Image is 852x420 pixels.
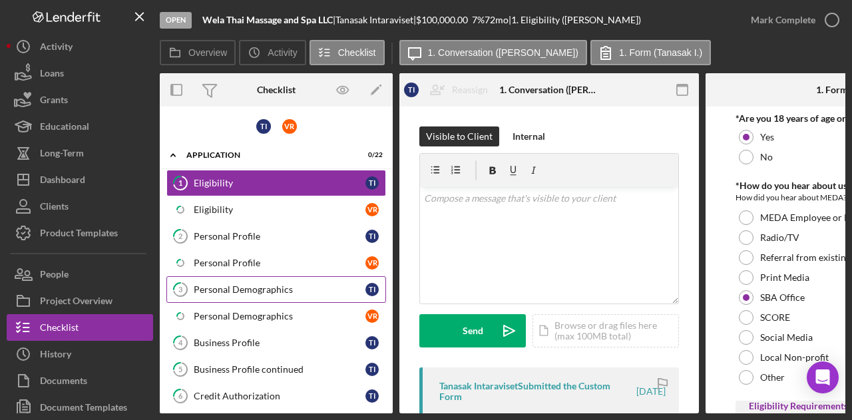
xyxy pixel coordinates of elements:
[40,140,84,170] div: Long-Term
[256,119,271,134] div: T I
[365,203,379,216] div: v R
[485,15,509,25] div: 72 mo
[194,284,365,295] div: Personal Demographics
[399,40,587,65] button: 1. Conversation ([PERSON_NAME])
[365,363,379,376] div: T I
[419,314,526,347] button: Send
[166,329,386,356] a: 4Business ProfileTI
[365,176,379,190] div: T I
[160,40,236,65] button: Overview
[194,364,365,375] div: Business Profile continued
[40,193,69,223] div: Clients
[178,232,182,240] tspan: 2
[40,288,112,317] div: Project Overview
[7,60,153,87] button: Loans
[178,285,182,294] tspan: 3
[416,15,472,25] div: $100,000.00
[365,336,379,349] div: T I
[590,40,711,65] button: 1. Form (Tanasak I.)
[619,47,702,58] label: 1. Form (Tanasak I.)
[365,256,379,270] div: v R
[509,15,641,25] div: | 1. Eligibility ([PERSON_NAME])
[166,170,386,196] a: 1EligibilityTI
[7,33,153,60] button: Activity
[40,87,68,116] div: Grants
[513,126,545,146] div: Internal
[760,312,790,323] label: SCORE
[636,386,666,397] time: 2025-07-09 04:27
[404,83,419,97] div: T I
[166,383,386,409] a: 6Credit AuthorizationTI
[7,367,153,394] button: Documents
[194,204,365,215] div: Eligibility
[335,15,416,25] div: Tanasak Intaraviset |
[426,126,493,146] div: Visible to Client
[7,166,153,193] button: Dashboard
[202,15,335,25] div: |
[166,250,386,276] a: Personal ProfilevR
[359,151,383,159] div: 0 / 22
[166,276,386,303] a: 3Personal DemographicsTI
[760,332,813,343] label: Social Media
[194,258,365,268] div: Personal Profile
[499,85,599,95] div: 1. Conversation ([PERSON_NAME])
[186,151,349,159] div: Application
[40,261,69,291] div: People
[7,288,153,314] a: Project Overview
[7,341,153,367] button: History
[268,47,297,58] label: Activity
[178,365,182,373] tspan: 5
[472,15,485,25] div: 7 %
[397,77,501,103] button: TIReassign
[160,12,192,29] div: Open
[760,292,805,303] label: SBA Office
[166,223,386,250] a: 2Personal ProfileTI
[194,178,365,188] div: Eligibility
[760,272,809,283] label: Print Media
[257,85,296,95] div: Checklist
[194,391,365,401] div: Credit Authorization
[428,47,578,58] label: 1. Conversation ([PERSON_NAME])
[178,178,182,187] tspan: 1
[40,166,85,196] div: Dashboard
[365,389,379,403] div: T I
[7,87,153,113] a: Grants
[760,152,773,162] label: No
[40,113,89,143] div: Educational
[194,311,365,321] div: Personal Demographics
[760,232,799,243] label: Radio/TV
[194,231,365,242] div: Personal Profile
[40,33,73,63] div: Activity
[40,60,64,90] div: Loans
[7,113,153,140] a: Educational
[40,341,71,371] div: History
[738,7,845,33] button: Mark Complete
[452,77,488,103] div: Reassign
[188,47,227,58] label: Overview
[807,361,839,393] div: Open Intercom Messenger
[310,40,385,65] button: Checklist
[166,356,386,383] a: 5Business Profile continuedTI
[7,140,153,166] button: Long-Term
[7,261,153,288] button: People
[7,193,153,220] button: Clients
[7,314,153,341] button: Checklist
[40,314,79,344] div: Checklist
[7,220,153,246] button: Product Templates
[202,14,333,25] b: Wela Thai Massage and Spa LLC
[166,196,386,223] a: EligibilityvR
[282,119,297,134] div: v R
[419,126,499,146] button: Visible to Client
[365,230,379,243] div: T I
[40,367,87,397] div: Documents
[365,283,379,296] div: T I
[506,126,552,146] button: Internal
[760,372,785,383] label: Other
